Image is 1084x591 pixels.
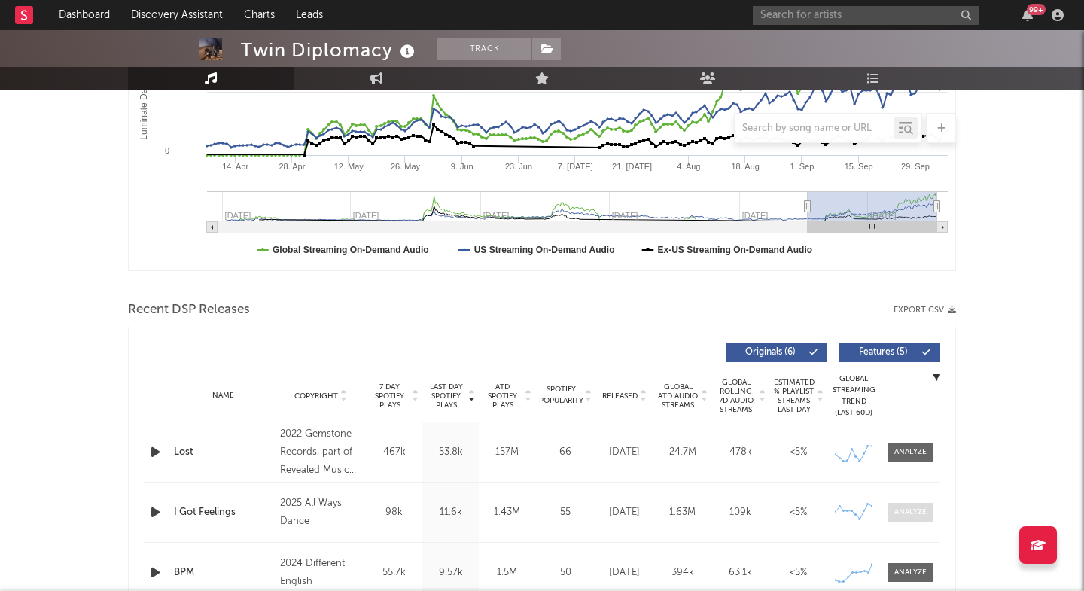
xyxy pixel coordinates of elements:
[845,162,873,171] text: 15. Sep
[426,505,475,520] div: 11.6k
[128,301,250,319] span: Recent DSP Releases
[426,565,475,580] div: 9.57k
[731,162,759,171] text: 18. Aug
[599,445,650,460] div: [DATE]
[391,162,421,171] text: 26. May
[658,245,813,255] text: Ex-US Streaming On-Demand Audio
[539,384,583,407] span: Spotify Popularity
[139,44,149,139] text: Luminate Daily Streams
[735,348,805,357] span: Originals ( 6 )
[657,445,708,460] div: 24.7M
[735,123,894,135] input: Search by song name or URL
[831,373,876,419] div: Global Streaming Trend (Last 60D)
[1022,9,1033,21] button: 99+
[241,38,419,62] div: Twin Diplomacy
[174,505,273,520] a: I Got Feelings
[370,565,419,580] div: 55.7k
[222,162,248,171] text: 14. Apr
[294,391,338,401] span: Copyright
[370,445,419,460] div: 467k
[273,245,429,255] text: Global Streaming On-Demand Audio
[773,505,824,520] div: <5%
[483,565,531,580] div: 1.5M
[773,565,824,580] div: <5%
[894,306,956,315] button: Export CSV
[370,382,410,410] span: 7 Day Spotify Plays
[505,162,532,171] text: 23. Jun
[437,38,531,60] button: Track
[174,445,273,460] a: Lost
[715,378,757,414] span: Global Rolling 7D Audio Streams
[539,565,592,580] div: 50
[657,505,708,520] div: 1.63M
[657,382,699,410] span: Global ATD Audio Streams
[280,495,362,531] div: 2025 All Ways Dance
[612,162,652,171] text: 21. [DATE]
[726,343,827,362] button: Originals(6)
[174,565,273,580] a: BPM
[539,445,592,460] div: 66
[677,162,700,171] text: 4. Aug
[715,565,766,580] div: 63.1k
[280,425,362,480] div: 2022 Gemstone Records, part of Revealed Music B.V.
[773,445,824,460] div: <5%
[848,348,918,357] span: Features ( 5 )
[280,555,362,591] div: 2024 Different English
[334,162,364,171] text: 12. May
[426,382,466,410] span: Last Day Spotify Plays
[753,6,979,25] input: Search for artists
[483,382,522,410] span: ATD Spotify Plays
[165,146,169,155] text: 0
[839,343,940,362] button: Features(5)
[539,505,592,520] div: 55
[483,505,531,520] div: 1.43M
[558,162,593,171] text: 7. [DATE]
[370,505,419,520] div: 98k
[715,505,766,520] div: 109k
[474,245,615,255] text: US Streaming On-Demand Audio
[790,162,815,171] text: 1. Sep
[451,162,473,171] text: 9. Jun
[602,391,638,401] span: Released
[174,390,273,401] div: Name
[1027,4,1046,15] div: 99 +
[657,565,708,580] div: 394k
[483,445,531,460] div: 157M
[901,162,930,171] text: 29. Sep
[773,378,815,414] span: Estimated % Playlist Streams Last Day
[426,445,475,460] div: 53.8k
[715,445,766,460] div: 478k
[599,565,650,580] div: [DATE]
[279,162,305,171] text: 28. Apr
[599,505,650,520] div: [DATE]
